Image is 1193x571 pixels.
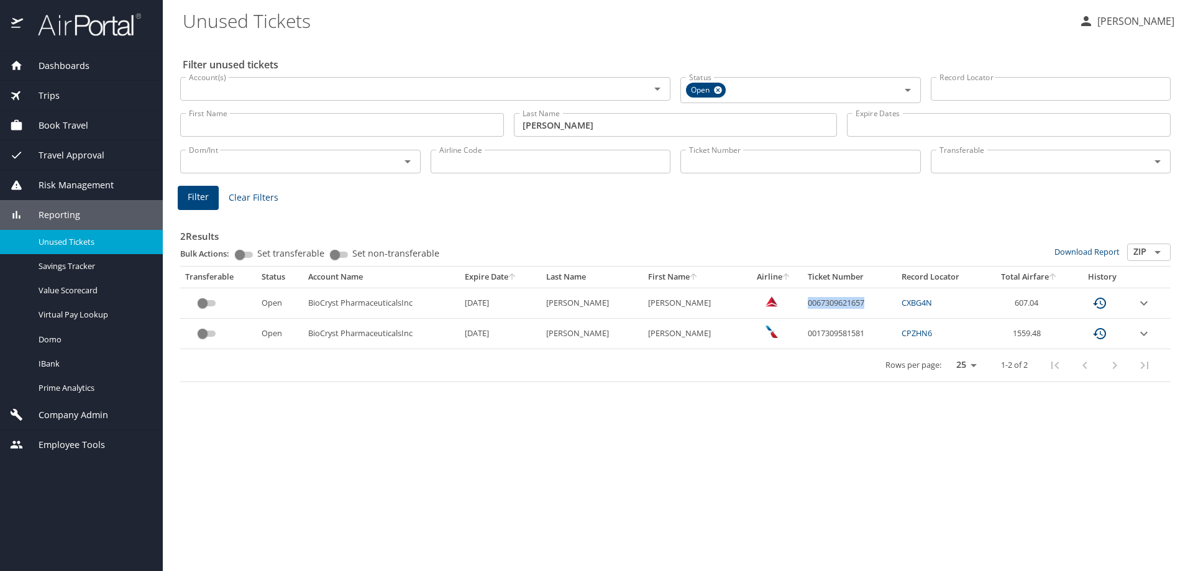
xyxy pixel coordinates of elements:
[508,273,517,281] button: sort
[11,12,24,37] img: icon-airportal.png
[803,267,897,288] th: Ticket Number
[178,186,219,210] button: Filter
[1149,244,1166,261] button: Open
[885,361,941,369] p: Rows per page:
[180,248,239,259] p: Bulk Actions:
[686,83,726,98] div: Open
[23,408,108,422] span: Company Admin
[946,356,981,375] select: rows per page
[303,267,460,288] th: Account Name
[23,119,88,132] span: Book Travel
[39,382,148,394] span: Prime Analytics
[1074,10,1179,32] button: [PERSON_NAME]
[985,267,1072,288] th: Total Airfare
[183,55,1173,75] h2: Filter unused tickets
[224,186,283,209] button: Clear Filters
[649,80,666,98] button: Open
[257,249,324,258] span: Set transferable
[985,319,1072,349] td: 1559.48
[1136,296,1151,311] button: expand row
[39,285,148,296] span: Value Scorecard
[902,297,932,308] a: CXBG4N
[1054,246,1120,257] a: Download Report
[23,178,114,192] span: Risk Management
[23,89,60,103] span: Trips
[1073,267,1131,288] th: History
[897,267,985,288] th: Record Locator
[1094,14,1174,29] p: [PERSON_NAME]
[902,327,932,339] a: CPZHN6
[303,288,460,318] td: BioCryst PharmaceuticalsInc
[803,319,897,349] td: 0017309581581
[541,267,643,288] th: Last Name
[1136,326,1151,341] button: expand row
[257,288,303,318] td: Open
[180,222,1171,244] h3: 2 Results
[643,267,745,288] th: First Name
[188,190,209,205] span: Filter
[24,12,141,37] img: airportal-logo.png
[352,249,439,258] span: Set non-transferable
[1001,361,1028,369] p: 1-2 of 2
[766,326,778,338] img: American Airlines
[183,1,1069,40] h1: Unused Tickets
[23,208,80,222] span: Reporting
[745,267,803,288] th: Airline
[899,81,916,99] button: Open
[460,267,541,288] th: Expire Date
[180,267,1171,382] table: custom pagination table
[690,273,698,281] button: sort
[229,190,278,206] span: Clear Filters
[1049,273,1058,281] button: sort
[782,273,791,281] button: sort
[39,334,148,345] span: Domo
[766,295,778,308] img: VxQ0i4AAAAASUVORK5CYII=
[39,260,148,272] span: Savings Tracker
[1149,153,1166,170] button: Open
[803,288,897,318] td: 0067309621657
[643,319,745,349] td: [PERSON_NAME]
[541,288,643,318] td: [PERSON_NAME]
[643,288,745,318] td: [PERSON_NAME]
[399,153,416,170] button: Open
[460,288,541,318] td: [DATE]
[185,272,252,283] div: Transferable
[39,309,148,321] span: Virtual Pay Lookup
[23,59,89,73] span: Dashboards
[686,84,717,97] span: Open
[257,319,303,349] td: Open
[23,438,105,452] span: Employee Tools
[303,319,460,349] td: BioCryst PharmaceuticalsInc
[985,288,1072,318] td: 607.04
[39,236,148,248] span: Unused Tickets
[39,358,148,370] span: IBank
[23,148,104,162] span: Travel Approval
[460,319,541,349] td: [DATE]
[541,319,643,349] td: [PERSON_NAME]
[257,267,303,288] th: Status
